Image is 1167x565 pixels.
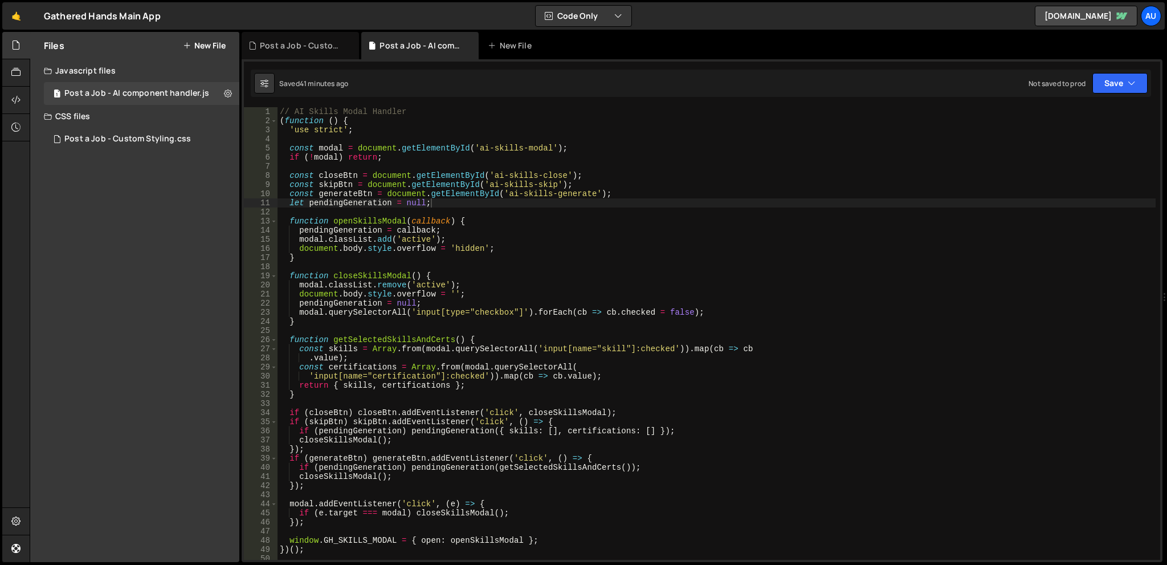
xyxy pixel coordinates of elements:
[44,39,64,52] h2: Files
[1092,73,1148,94] button: Save
[244,536,278,545] div: 48
[244,299,278,308] div: 22
[244,281,278,290] div: 20
[2,2,30,30] a: 🤙
[244,445,278,454] div: 38
[44,82,243,105] div: Post a Job - AI component handler.js
[244,244,278,253] div: 16
[244,472,278,481] div: 41
[244,235,278,244] div: 15
[244,135,278,144] div: 4
[244,381,278,390] div: 31
[244,290,278,299] div: 21
[244,481,278,490] div: 42
[244,189,278,198] div: 10
[244,463,278,472] div: 40
[244,499,278,509] div: 44
[244,436,278,445] div: 37
[244,426,278,436] div: 36
[44,128,239,151] div: 17288/48462.css
[244,107,278,116] div: 1
[1035,6,1137,26] a: [DOMAIN_NAME]
[244,545,278,554] div: 49
[244,153,278,162] div: 6
[244,180,278,189] div: 9
[244,408,278,417] div: 34
[244,162,278,171] div: 7
[244,317,278,326] div: 24
[244,217,278,226] div: 13
[279,79,348,88] div: Saved
[300,79,348,88] div: 41 minutes ago
[244,226,278,235] div: 14
[64,134,191,144] div: Post a Job - Custom Styling.css
[244,390,278,399] div: 32
[380,40,465,51] div: Post a Job - AI component handler.js
[44,9,161,23] div: Gathered Hands Main App
[244,527,278,536] div: 47
[244,454,278,463] div: 39
[244,144,278,153] div: 5
[244,372,278,381] div: 30
[244,253,278,262] div: 17
[244,353,278,363] div: 28
[244,554,278,563] div: 50
[244,208,278,217] div: 12
[1029,79,1086,88] div: Not saved to prod
[488,40,536,51] div: New File
[244,518,278,527] div: 46
[244,417,278,426] div: 35
[30,105,239,128] div: CSS files
[244,262,278,271] div: 18
[244,326,278,335] div: 25
[30,59,239,82] div: Javascript files
[244,198,278,208] div: 11
[244,116,278,125] div: 2
[244,171,278,180] div: 8
[244,308,278,317] div: 23
[244,125,278,135] div: 3
[244,399,278,408] div: 33
[64,88,209,99] div: Post a Job - AI component handler.js
[244,344,278,353] div: 27
[260,40,345,51] div: Post a Job - Custom Styling.css
[244,509,278,518] div: 45
[244,271,278,281] div: 19
[536,6,631,26] button: Code Only
[244,490,278,499] div: 43
[54,90,60,99] span: 1
[244,363,278,372] div: 29
[1141,6,1161,26] a: Au
[244,335,278,344] div: 26
[183,41,226,50] button: New File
